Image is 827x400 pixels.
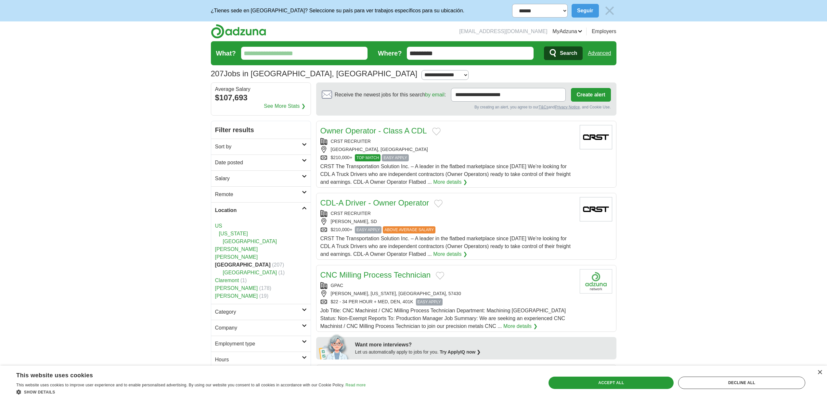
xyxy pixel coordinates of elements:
[459,28,547,35] li: [EMAIL_ADDRESS][DOMAIN_NAME]
[24,390,55,394] span: Show details
[817,370,822,375] div: Close
[215,254,258,260] a: [PERSON_NAME]
[240,278,247,283] span: (1)
[320,290,575,297] div: [PERSON_NAME], [US_STATE], [GEOGRAPHIC_DATA], 57430
[592,28,616,35] a: Employers
[264,102,305,110] a: See More Stats ❯
[211,202,311,218] a: Location
[259,293,268,299] span: (19)
[211,304,311,320] a: Category
[211,69,418,78] h1: Jobs in [GEOGRAPHIC_DATA], [GEOGRAPHIC_DATA]
[278,270,285,275] span: (1)
[436,272,444,280] button: Add to favorite jobs
[383,226,435,233] span: ABOVE AVERAGE SALARY
[552,28,582,35] a: MyAdzuna
[211,336,311,352] a: Employment type
[215,293,258,299] a: [PERSON_NAME]
[211,68,224,80] span: 207
[16,369,349,379] div: This website uses cookies
[580,197,612,221] img: Company logo
[215,324,302,332] h2: Company
[320,226,575,233] div: $210,000+
[215,92,307,104] div: $107,693
[215,87,307,92] div: Average Salary
[215,246,258,252] a: [PERSON_NAME]
[211,121,311,139] h2: Filter results
[432,128,441,135] button: Add to favorite jobs
[211,7,465,15] p: ¿Tienes sede en [GEOGRAPHIC_DATA]? Seleccione su país para ver trabajos específicos para su ubica...
[440,349,481,355] a: Try ApplyIQ now ❯
[216,48,236,58] label: What?
[211,352,311,368] a: Hours
[211,139,311,155] a: Sort by
[603,4,616,18] img: icon_close_no_bg.svg
[215,191,302,198] h2: Remote
[355,349,613,356] div: Let us automatically apply to jobs for you.
[320,308,566,329] span: Job Title: CNC Machinist / CNC Milling Process Technician Department: Machining [GEOGRAPHIC_DATA]...
[320,236,571,257] span: CRST The Transportation Solution Inc. – A leader in the flatbed marketplace since [DATE] We’re lo...
[320,138,575,145] div: CRST RECRUITER
[549,377,674,389] div: Accept all
[572,4,599,18] button: Seguir
[434,200,443,207] button: Add to favorite jobs
[16,383,344,387] span: This website uses cookies to improve user experience and to enable personalised advertising. By u...
[16,389,366,395] div: Show details
[560,47,577,60] span: Search
[215,262,271,268] strong: [GEOGRAPHIC_DATA]
[580,269,612,294] img: Company logo
[215,223,222,229] a: US
[211,170,311,186] a: Salary
[320,210,575,217] div: CRST RECRUITER
[320,126,427,135] a: Owner Operator - Class A CDL
[355,226,381,233] span: EASY APPLY
[335,91,446,99] span: Receive the newest jobs for this search :
[678,377,805,389] div: Decline all
[538,105,548,109] a: T&Cs
[215,143,302,151] h2: Sort by
[320,154,575,161] div: $210,000+
[215,278,239,283] a: Claremont
[345,383,366,387] a: Read more, opens a new window
[320,270,431,279] a: CNC Milling Process Technician
[319,333,350,359] img: apply-iq-scientist.png
[211,24,266,39] img: Adzuna logo
[320,164,571,185] span: CRST The Transportation Solution Inc. – A leader in the flatbed marketplace since [DATE] We’re lo...
[215,308,302,316] h2: Category
[425,92,445,97] a: by email
[433,250,467,258] a: More details ❯
[322,104,611,110] div: By creating an alert, you agree to our and , and Cookie Use.
[320,298,575,306] div: $22 - 34 PER HOUR + MED, DEN, 401K
[580,125,612,149] img: Company logo
[259,285,271,291] span: (178)
[215,340,302,348] h2: Employment type
[211,186,311,202] a: Remote
[215,159,302,167] h2: Date posted
[571,88,611,102] button: Create alert
[320,198,429,207] a: CDL-A Driver - Owner Operator
[215,206,302,214] h2: Location
[355,341,613,349] div: Want more interviews?
[382,154,408,161] span: EASY APPLY
[215,356,302,364] h2: Hours
[211,155,311,170] a: Date posted
[555,105,580,109] a: Privacy Notice
[211,320,311,336] a: Company
[272,262,284,268] span: (207)
[223,239,277,244] a: [GEOGRAPHIC_DATA]
[503,322,537,330] a: More details ❯
[215,285,258,291] a: [PERSON_NAME]
[320,282,575,289] div: GPAC
[223,270,277,275] a: [GEOGRAPHIC_DATA]
[219,231,248,236] a: [US_STATE]
[588,47,611,60] a: Advanced
[544,46,583,60] button: Search
[433,178,467,186] a: More details ❯
[378,48,402,58] label: Where?
[355,154,381,161] span: TOP MATCH
[320,218,575,225] div: [PERSON_NAME], SD
[320,146,575,153] div: [GEOGRAPHIC_DATA], [GEOGRAPHIC_DATA]
[215,175,302,182] h2: Salary
[416,298,443,306] span: EASY APPLY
